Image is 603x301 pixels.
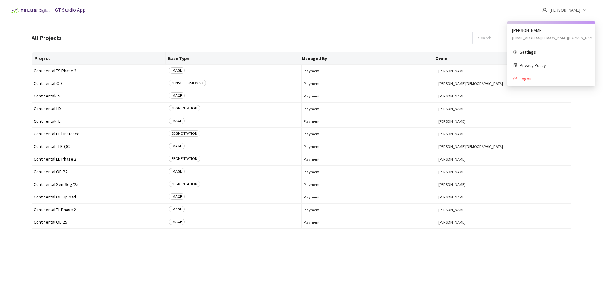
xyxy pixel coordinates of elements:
span: Continental OD Upload [34,195,165,199]
span: Playment [304,195,435,199]
span: SENSOR FUSION V2 [169,80,206,86]
span: Continental TL Phase 2 [34,207,165,212]
span: SEGMENTATION [169,130,200,137]
span: Playment [304,81,435,86]
span: SEGMENTATION [169,105,200,111]
span: down [583,9,586,12]
input: Search [474,32,542,44]
div: All Projects [32,33,62,43]
button: [PERSON_NAME] [438,220,569,225]
span: Playment [304,94,435,98]
button: [PERSON_NAME] [438,157,569,162]
span: Playment [304,68,435,73]
button: [PERSON_NAME] [438,169,569,174]
span: Settings [520,49,589,56]
span: Playment [304,132,435,136]
th: Base Type [166,52,299,65]
span: SEGMENTATION [169,181,200,187]
span: Playment [304,182,435,187]
span: GT Studio App [55,7,85,13]
span: user [542,8,547,13]
button: [PERSON_NAME][DEMOGRAPHIC_DATA] [438,144,569,149]
span: logout [513,77,517,80]
button: [PERSON_NAME] [438,207,569,212]
span: Continental-LD [34,106,165,111]
span: Continental-TL [34,119,165,124]
span: Playment [304,220,435,225]
span: IMAGE [169,206,185,212]
span: Continental SemSeg '25 [34,182,165,187]
th: Project [32,52,166,65]
button: [PERSON_NAME] [438,182,569,187]
img: Telus [8,6,51,16]
span: SEGMENTATION [169,156,200,162]
button: [PERSON_NAME][DEMOGRAPHIC_DATA] [438,81,569,86]
span: Playment [304,169,435,174]
th: Owner [433,52,567,65]
span: IMAGE [169,118,185,124]
button: [PERSON_NAME] [438,94,569,98]
span: IMAGE [169,67,185,74]
span: Continental OD P2 [34,169,165,174]
span: IMAGE [169,168,185,174]
button: [PERSON_NAME] [438,119,569,124]
span: Playment [304,144,435,149]
span: Privacy Policy [520,62,589,69]
span: setting [513,50,517,54]
span: Playment [304,157,435,162]
span: IMAGE [169,143,185,149]
span: IMAGE [169,92,185,99]
button: [PERSON_NAME] [438,195,569,199]
span: Continental-TS [34,94,165,98]
span: IMAGE [169,193,185,200]
span: Continental-OD [34,81,165,86]
span: Playment [304,207,435,212]
button: [PERSON_NAME] [438,68,569,73]
th: Managed By [299,52,433,65]
span: Playment [304,119,435,124]
span: Playment [304,106,435,111]
span: Continental-TLR-QC [34,144,165,149]
span: Logout [520,75,589,82]
span: Continental Full Instance [34,132,165,136]
span: Continental OD'25 [34,220,165,225]
span: Continental LD Phase 2 [34,157,165,162]
span: file-protect [513,63,517,67]
button: [PERSON_NAME] [438,132,569,136]
span: Continental TS Phase 2 [34,68,165,73]
span: IMAGE [169,219,185,225]
button: [PERSON_NAME] [438,106,569,111]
